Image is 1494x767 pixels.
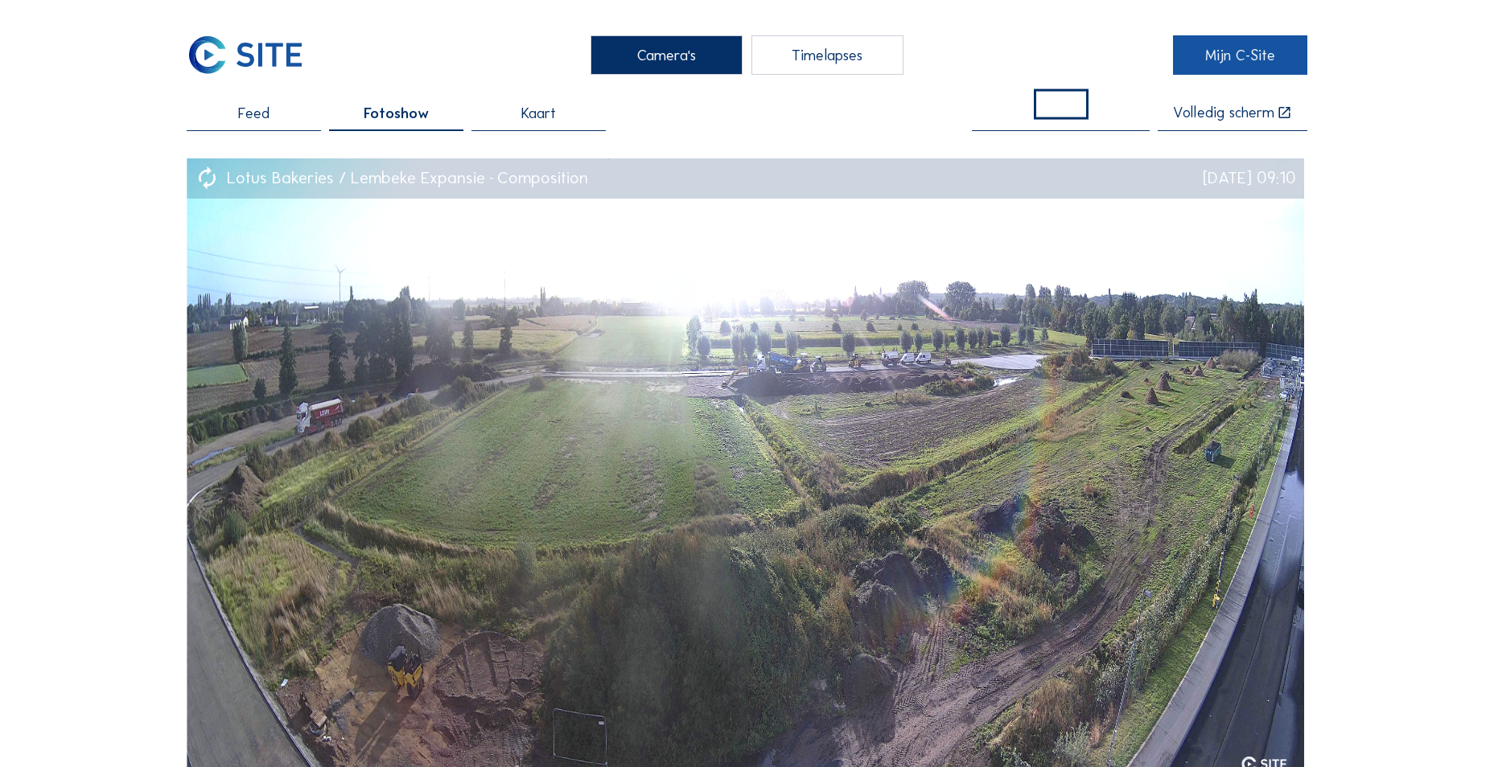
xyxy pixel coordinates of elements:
[591,35,743,75] div: Camera's
[1203,170,1296,187] div: [DATE] 09:10
[187,35,321,75] a: C-SITE Logo
[238,106,270,121] span: Feed
[521,106,556,121] span: Kaart
[1173,35,1307,75] a: Mijn C-Site
[187,35,304,75] img: C-SITE Logo
[1173,105,1274,121] div: Volledig scherm
[364,106,429,121] span: Fotoshow
[497,170,588,187] div: Composition
[227,170,497,187] div: Lotus Bakeries / Lembeke Expansie
[751,35,903,75] div: Timelapses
